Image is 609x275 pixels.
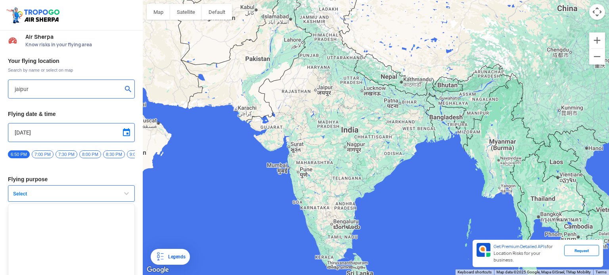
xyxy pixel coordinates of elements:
span: Select [10,191,109,197]
img: Premium APIs [477,243,490,257]
span: 8:30 PM [103,150,125,158]
a: Open this area in Google Maps (opens a new window) [145,265,171,275]
input: Search your flying location [15,84,122,94]
span: 8:00 PM [79,150,101,158]
button: Keyboard shortcuts [458,269,492,275]
div: Legends [165,252,185,262]
span: Know risks in your flying area [25,42,135,48]
span: 9:00 PM [127,150,149,158]
span: Get Premium Detailed APIs [494,244,547,249]
button: Zoom out [589,49,605,64]
h3: Flying date & time [8,111,135,117]
a: Terms [596,270,607,274]
h3: Your flying location [8,58,135,64]
span: 7:00 PM [32,150,54,158]
button: Show street map [147,4,170,20]
img: Google [145,265,171,275]
h3: Flying purpose [8,176,135,182]
input: Select Date [15,128,128,137]
span: 6:50 PM [8,150,30,158]
span: Search by name or select on map [8,67,135,73]
div: for Location Risks for your business. [490,243,564,264]
img: ic_tgdronemaps.svg [6,6,62,24]
span: Air Sherpa [25,34,135,40]
button: Map camera controls [589,4,605,20]
img: Risk Scores [8,36,17,45]
button: Zoom in [589,32,605,48]
button: Show satellite imagery [170,4,202,20]
span: 7:30 PM [56,150,77,158]
img: Legends [155,252,165,262]
button: Select [8,185,135,202]
div: Request [564,245,599,256]
span: Map data ©2025 Google, Mapa GISrael, TMap Mobility [496,270,591,274]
